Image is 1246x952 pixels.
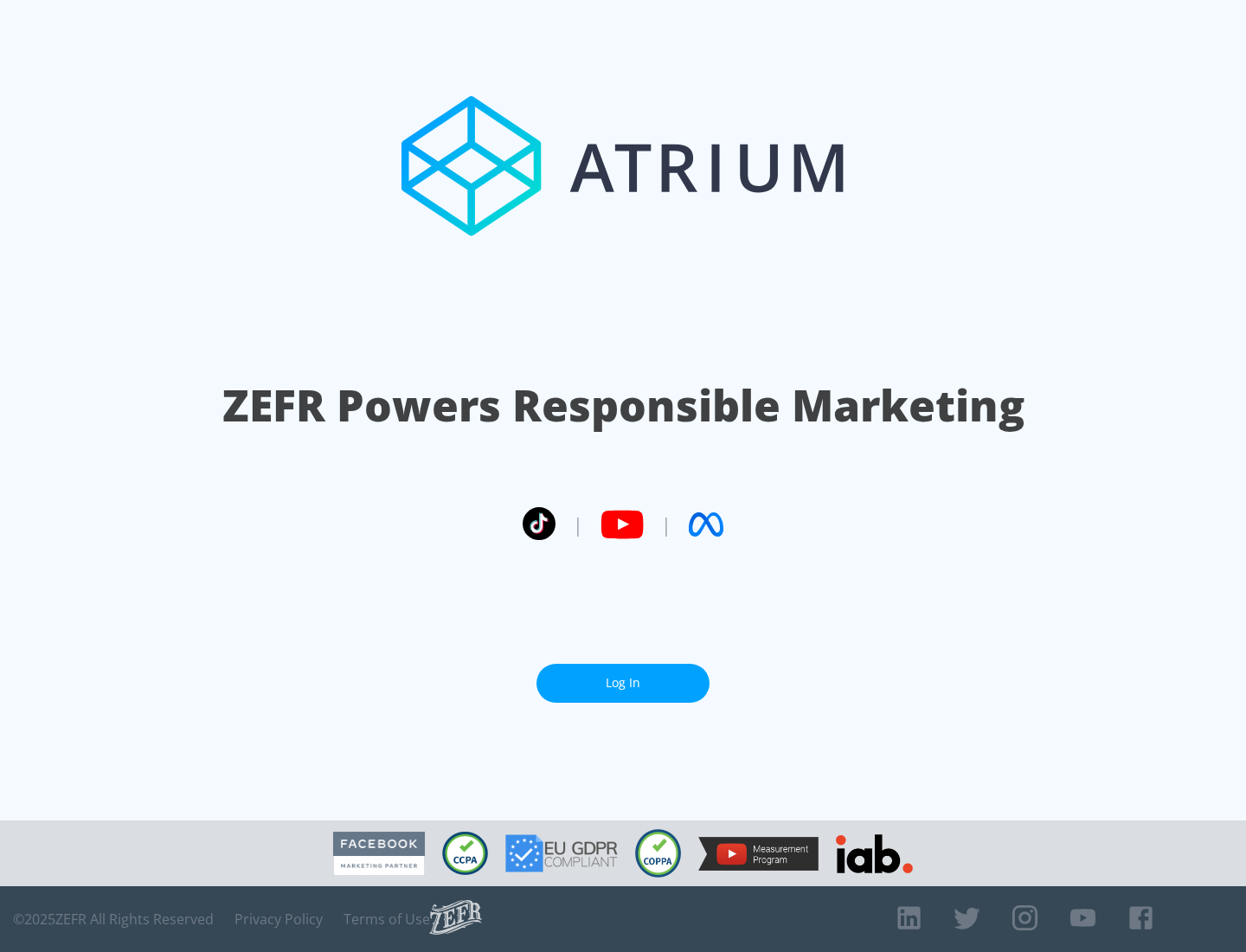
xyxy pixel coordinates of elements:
h1: ZEFR Powers Responsible Marketing [222,376,1024,435]
img: YouTube Measurement Program [698,837,819,871]
img: IAB [836,834,913,873]
img: Facebook Marketing Partner [333,832,425,876]
span: © 2025 ZEFR All Rights Reserved [13,910,214,928]
img: CCPA Compliant [442,832,488,875]
img: GDPR Compliant [505,834,618,872]
img: COPPA Compliant [635,829,681,878]
a: Log In [536,664,710,703]
a: Terms of Use [344,910,430,928]
span: | [661,511,671,537]
span: | [573,511,583,537]
a: Privacy Policy [234,910,323,928]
